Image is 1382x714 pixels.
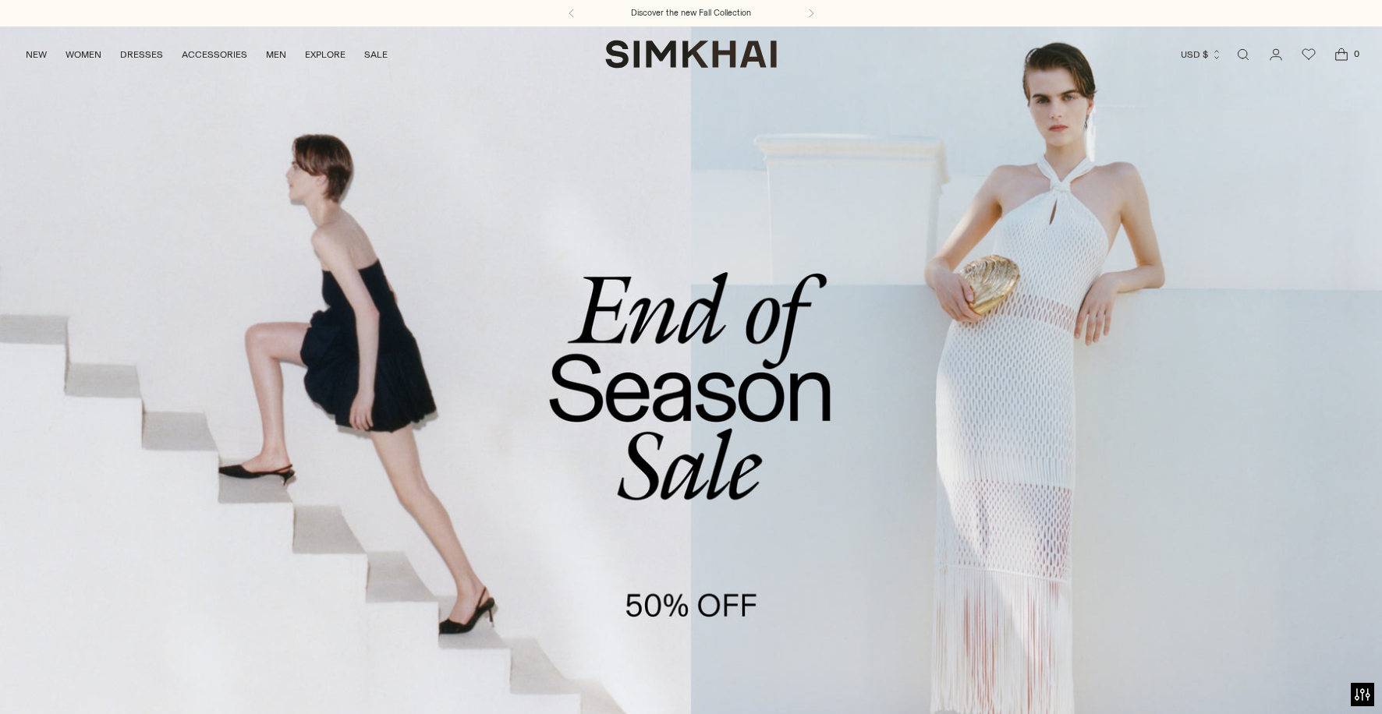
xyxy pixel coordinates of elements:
[182,37,247,72] a: ACCESSORIES
[1293,39,1324,70] a: Wishlist
[26,37,47,72] a: NEW
[364,37,388,72] a: SALE
[1349,47,1363,61] span: 0
[266,37,286,72] a: MEN
[1260,39,1292,70] a: Go to the account page
[66,37,101,72] a: WOMEN
[1326,39,1357,70] a: Open cart modal
[1228,39,1259,70] a: Open search modal
[1181,37,1222,72] button: USD $
[120,37,163,72] a: DRESSES
[305,37,345,72] a: EXPLORE
[631,7,751,19] a: Discover the new Fall Collection
[605,39,777,69] a: SIMKHAI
